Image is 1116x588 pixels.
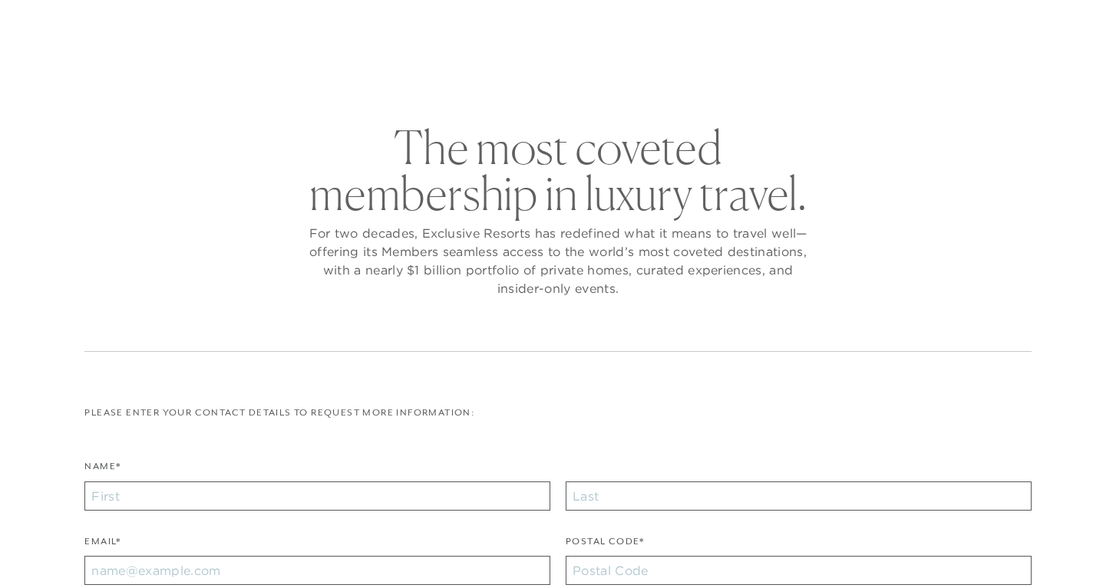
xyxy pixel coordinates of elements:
a: Get Started [47,17,114,31]
input: First [84,481,550,511]
h2: The most coveted membership in luxury travel. [305,124,811,216]
p: For two decades, Exclusive Resorts has redefined what it means to travel well—offering its Member... [305,224,811,297]
input: Postal Code [566,556,1032,585]
a: The Collection [381,49,499,94]
a: Membership [522,49,617,94]
input: name@example.com [84,556,550,585]
label: Postal Code* [566,534,645,557]
a: Member Login [953,17,1029,31]
label: Name* [84,459,121,481]
p: Please enter your contact details to request more information: [84,406,1031,420]
label: Email* [84,534,121,557]
a: Community [640,49,734,94]
input: Last [566,481,1032,511]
